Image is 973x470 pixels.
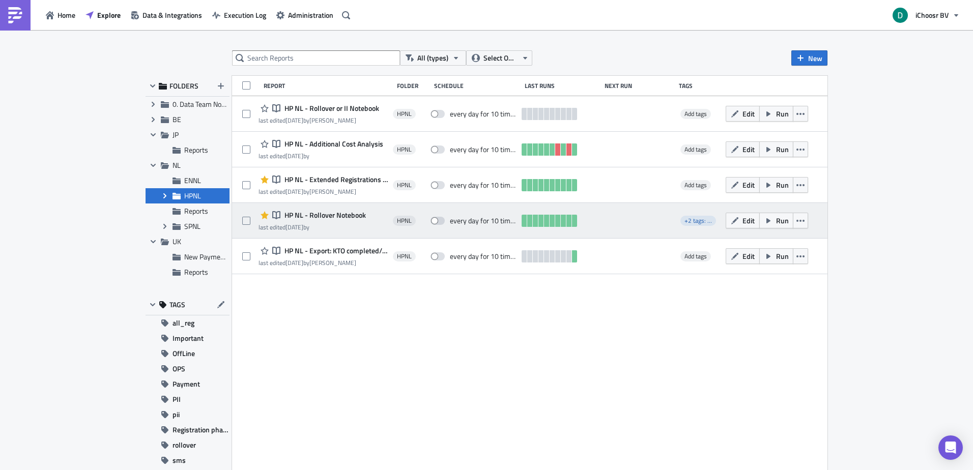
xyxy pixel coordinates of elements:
[259,188,388,195] div: last edited by [PERSON_NAME]
[146,315,230,331] button: all_reg
[776,108,789,119] span: Run
[886,4,965,26] button: iChoosr BV
[80,7,126,23] button: Explore
[146,422,230,437] button: Registration phase
[169,300,185,309] span: TAGS
[285,151,303,161] time: 2025-02-25T12:21:43Z
[173,160,181,170] span: NL
[397,181,412,189] span: HPNL
[450,181,517,190] div: every day for 10 times
[142,10,202,20] span: Data & Integrations
[282,139,383,149] span: HP NL - Additional Cost Analysis
[184,144,208,155] span: Reports
[680,216,716,226] span: +2 tags: pii, rollover
[938,435,963,460] div: Open Intercom Messenger
[173,407,180,422] span: pii
[525,82,599,90] div: Last Runs
[173,376,200,392] span: Payment
[184,267,208,277] span: Reports
[285,187,303,196] time: 2025-03-12T09:24:15Z
[288,10,333,20] span: Administration
[173,236,181,247] span: UK
[791,50,827,66] button: New
[97,10,121,20] span: Explore
[146,346,230,361] button: OffLine
[282,211,366,220] span: HP NL - Rollover Notebook
[605,82,674,90] div: Next Run
[726,177,760,193] button: Edit
[776,144,789,155] span: Run
[173,437,196,453] span: rollover
[679,82,722,90] div: Tags
[759,106,793,122] button: Run
[224,10,266,20] span: Execution Log
[259,223,366,231] div: last edited by
[173,331,204,346] span: Important
[207,7,271,23] a: Execution Log
[259,152,383,160] div: last edited by
[450,109,517,119] div: every day for 10 times
[146,376,230,392] button: Payment
[285,258,303,268] time: 2025-02-25T11:07:30Z
[169,81,198,91] span: FOLDERS
[146,437,230,453] button: rollover
[450,252,517,261] div: every day for 10 times
[7,7,23,23] img: PushMetrics
[742,215,755,226] span: Edit
[726,213,760,228] button: Edit
[173,129,179,140] span: JP
[282,104,379,113] span: HP NL - Rollover or II Notebook
[173,361,185,376] span: OPS
[684,180,707,190] span: Add tags
[146,407,230,422] button: pii
[680,251,711,261] span: Add tags
[282,175,388,184] span: HP NL - Extended Registrations export
[397,252,412,260] span: HPNL
[483,52,518,64] span: Select Owner
[282,246,388,255] span: HP NL - Export: KTO completed/declined #4000 for VEH
[173,99,277,109] span: 0. Data Team Notebooks & Reports
[776,215,789,226] span: Run
[742,144,755,155] span: Edit
[680,109,711,119] span: Add tags
[417,52,448,64] span: All (types)
[146,392,230,407] button: PII
[184,175,201,186] span: ENNL
[397,110,412,118] span: HPNL
[126,7,207,23] button: Data & Integrations
[259,259,388,267] div: last edited by [PERSON_NAME]
[450,145,517,154] div: every day for 10 times
[759,177,793,193] button: Run
[684,216,736,225] span: +2 tags: pii, rollover
[759,213,793,228] button: Run
[146,331,230,346] button: Important
[742,180,755,190] span: Edit
[146,361,230,376] button: OPS
[684,251,707,261] span: Add tags
[146,453,230,468] button: sms
[58,10,75,20] span: Home
[397,82,429,90] div: Folder
[173,346,195,361] span: OffLine
[184,221,201,231] span: SPNL
[466,50,532,66] button: Select Owner
[776,251,789,261] span: Run
[184,251,278,262] span: New Payment Process Reports
[285,222,303,232] time: 2025-04-10T07:24:23Z
[808,53,822,64] span: New
[759,248,793,264] button: Run
[684,109,707,119] span: Add tags
[41,7,80,23] button: Home
[173,453,186,468] span: sms
[915,10,949,20] span: iChoosr BV
[285,115,303,125] time: 2025-02-13T11:13:50Z
[434,82,520,90] div: Schedule
[742,108,755,119] span: Edit
[271,7,338,23] button: Administration
[742,251,755,261] span: Edit
[726,141,760,157] button: Edit
[173,114,181,125] span: BE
